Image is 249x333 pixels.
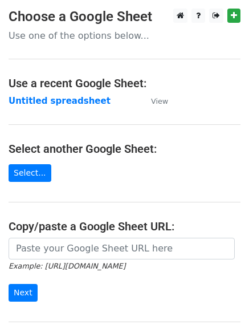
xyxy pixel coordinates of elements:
[9,9,240,25] h3: Choose a Google Sheet
[9,30,240,42] p: Use one of the options below...
[9,238,235,259] input: Paste your Google Sheet URL here
[9,96,111,106] a: Untitled spreadsheet
[9,284,38,302] input: Next
[9,164,51,182] a: Select...
[9,76,240,90] h4: Use a recent Google Sheet:
[151,97,168,105] small: View
[9,142,240,156] h4: Select another Google Sheet:
[140,96,168,106] a: View
[9,220,240,233] h4: Copy/paste a Google Sheet URL:
[192,278,249,333] iframe: Chat Widget
[9,262,125,270] small: Example: [URL][DOMAIN_NAME]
